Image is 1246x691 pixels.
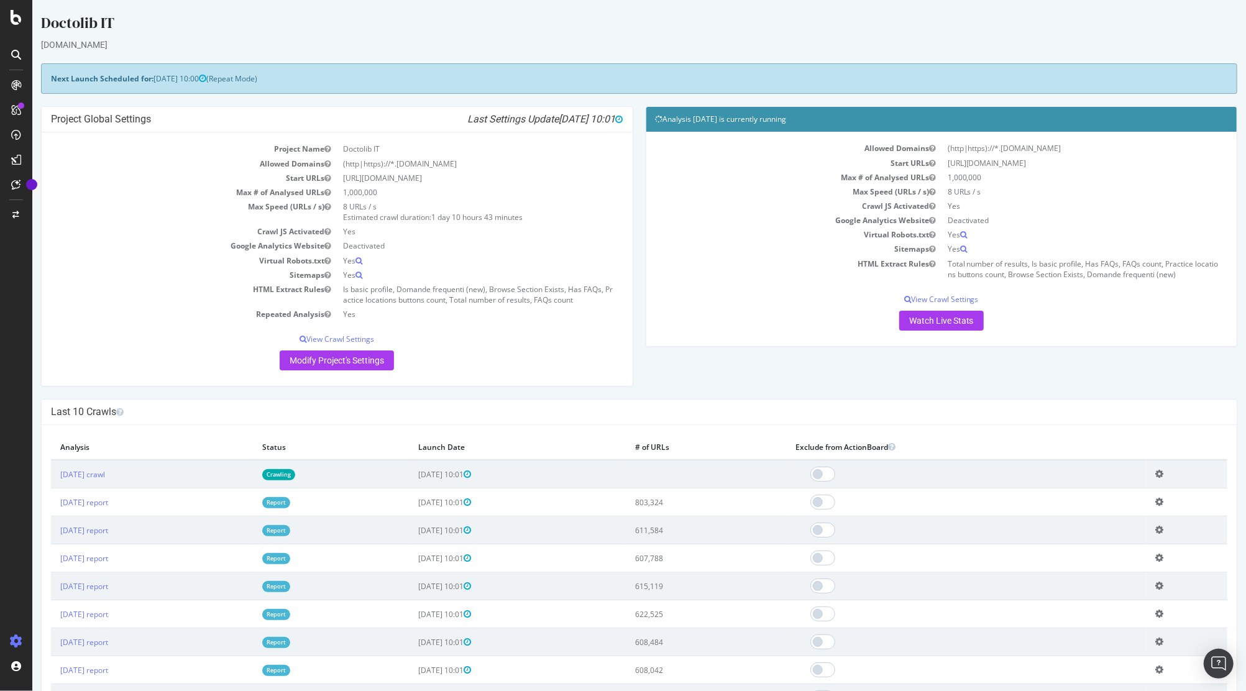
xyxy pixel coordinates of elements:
[28,469,73,480] a: [DATE] crawl
[593,516,754,544] td: 611,584
[436,113,591,126] i: Last Settings Update
[19,334,591,344] p: View Crawl Settings
[28,581,76,592] a: [DATE] report
[623,156,909,170] td: Start URLs
[593,656,754,684] td: 608,042
[593,488,754,516] td: 803,324
[9,39,1205,51] div: [DOMAIN_NAME]
[19,224,305,239] td: Crawl JS Activated
[593,600,754,628] td: 622,525
[28,609,76,620] a: [DATE] report
[230,497,258,508] a: Report
[386,553,439,564] span: [DATE] 10:01
[909,141,1195,155] td: (http|https)://*.[DOMAIN_NAME]
[909,227,1195,242] td: Yes
[527,113,591,125] span: [DATE] 10:01
[28,665,76,675] a: [DATE] report
[305,142,590,156] td: Doctolib IT
[623,199,909,213] td: Crawl JS Activated
[26,179,37,190] div: Tooltip anchor
[19,307,305,321] td: Repeated Analysis
[623,141,909,155] td: Allowed Domains
[19,406,1195,418] h4: Last 10 Crawls
[230,665,258,675] a: Report
[230,553,258,564] a: Report
[909,242,1195,256] td: Yes
[386,609,439,620] span: [DATE] 10:01
[623,185,909,199] td: Max Speed (URLs / s)
[305,268,590,282] td: Yes
[386,637,439,648] span: [DATE] 10:01
[623,227,909,242] td: Virtual Robots.txt
[230,525,258,536] a: Report
[247,350,362,370] a: Modify Project's Settings
[1204,649,1234,679] div: Open Intercom Messenger
[909,170,1195,185] td: 1,000,000
[623,113,1196,126] h4: Analysis [DATE] is currently running
[305,239,590,253] td: Deactivated
[221,434,377,460] th: Status
[28,637,76,648] a: [DATE] report
[623,294,1196,304] p: View Crawl Settings
[121,73,174,84] span: [DATE] 10:00
[377,434,593,460] th: Launch Date
[593,572,754,600] td: 615,119
[305,224,590,239] td: Yes
[386,665,439,675] span: [DATE] 10:01
[399,212,490,222] span: 1 day 10 hours 43 minutes
[305,157,590,171] td: (http|https)://*.[DOMAIN_NAME]
[593,544,754,572] td: 607,788
[19,268,305,282] td: Sitemaps
[305,185,590,199] td: 1,000,000
[623,242,909,256] td: Sitemaps
[28,553,76,564] a: [DATE] report
[305,282,590,307] td: Is basic profile, Domande frequenti (new), Browse Section Exists, Has FAQs, Practice locations bu...
[19,199,305,224] td: Max Speed (URLs / s)
[19,282,305,307] td: HTML Extract Rules
[305,171,590,185] td: [URL][DOMAIN_NAME]
[19,142,305,156] td: Project Name
[28,525,76,536] a: [DATE] report
[19,73,121,84] strong: Next Launch Scheduled for:
[623,170,909,185] td: Max # of Analysed URLs
[386,525,439,536] span: [DATE] 10:01
[230,469,263,480] a: Crawling
[386,497,439,508] span: [DATE] 10:01
[19,434,221,460] th: Analysis
[19,171,305,185] td: Start URLs
[909,156,1195,170] td: [URL][DOMAIN_NAME]
[9,12,1205,39] div: Doctolib IT
[305,307,590,321] td: Yes
[623,257,909,281] td: HTML Extract Rules
[909,257,1195,281] td: Total number of results, Is basic profile, Has FAQs, FAQs count, Practice locations buttons count...
[28,497,76,508] a: [DATE] report
[593,628,754,656] td: 608,484
[19,239,305,253] td: Google Analytics Website
[754,434,1114,460] th: Exclude from ActionBoard
[19,185,305,199] td: Max # of Analysed URLs
[230,581,258,592] a: Report
[593,434,754,460] th: # of URLs
[9,63,1205,94] div: (Repeat Mode)
[386,581,439,592] span: [DATE] 10:01
[230,609,258,620] a: Report
[623,213,909,227] td: Google Analytics Website
[305,199,590,224] td: 8 URLs / s Estimated crawl duration:
[909,199,1195,213] td: Yes
[386,469,439,480] span: [DATE] 10:01
[19,113,591,126] h4: Project Global Settings
[909,185,1195,199] td: 8 URLs / s
[19,254,305,268] td: Virtual Robots.txt
[867,311,951,331] a: Watch Live Stats
[230,637,258,648] a: Report
[19,157,305,171] td: Allowed Domains
[909,213,1195,227] td: Deactivated
[305,254,590,268] td: Yes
